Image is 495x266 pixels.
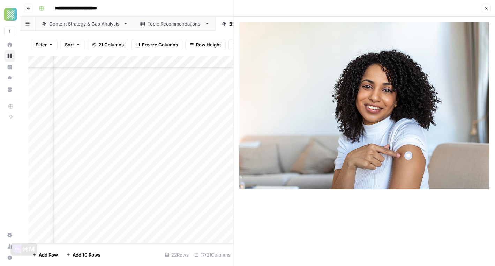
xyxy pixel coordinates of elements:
[4,84,15,95] a: Your Data
[229,20,241,27] div: Blogs
[39,251,58,258] span: Add Row
[28,249,62,260] button: Add Row
[4,252,15,263] button: Help + Support
[65,41,74,48] span: Sort
[4,39,15,50] a: Home
[4,62,15,73] a: Insights
[142,41,178,48] span: Freeze Columns
[4,50,15,62] a: Browse
[134,17,216,31] a: Topic Recommendations
[196,41,221,48] span: Row Height
[185,39,226,50] button: Row Height
[36,17,134,31] a: Content Strategy & Gap Analysis
[192,249,233,260] div: 17/21 Columns
[4,241,15,252] a: Usage
[4,230,15,241] a: Settings
[4,8,17,21] img: Xponent21 Logo
[4,73,15,84] a: Opportunities
[131,39,182,50] button: Freeze Columns
[148,20,202,27] div: Topic Recommendations
[49,20,120,27] div: Content Strategy & Gap Analysis
[31,39,58,50] button: Filter
[239,22,489,189] img: Row/Cell
[4,6,15,23] button: Workspace: Xponent21
[216,17,255,31] a: Blogs
[62,249,105,260] button: Add 10 Rows
[88,39,128,50] button: 21 Columns
[98,41,124,48] span: 21 Columns
[162,249,192,260] div: 22 Rows
[23,246,35,253] div: ⌘M
[36,41,47,48] span: Filter
[60,39,85,50] button: Sort
[73,251,100,258] span: Add 10 Rows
